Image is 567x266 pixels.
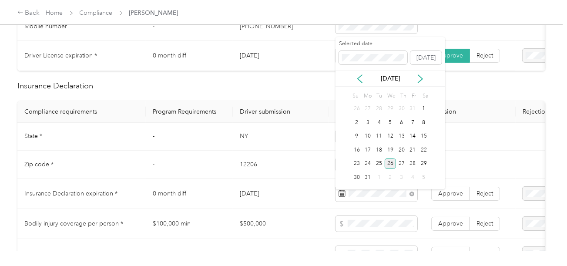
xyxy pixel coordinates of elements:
td: Mobile number [17,13,146,41]
span: Approve [438,190,463,197]
div: 1 [418,104,429,114]
div: 3 [362,117,374,128]
th: Compliance requirements [17,101,146,123]
div: 5 [385,117,396,128]
td: Bodily injury coverage per person * [17,209,146,239]
div: 11 [373,131,385,142]
span: Driver License expiration * [24,52,97,59]
a: Home [46,9,63,17]
td: Insurance Declaration expiration * [17,179,146,209]
div: 30 [351,172,362,183]
div: 9 [351,131,362,142]
span: Reject [476,250,493,257]
td: 12206 [233,151,329,179]
td: 0 month-diff [146,179,233,209]
div: 15 [418,131,429,142]
td: - [146,151,233,179]
th: Decision [424,101,516,123]
td: [PHONE_NUMBER] [233,13,329,41]
th: Driver submission [233,101,329,123]
td: $100,000 min [146,209,233,239]
span: Reject [476,220,493,227]
div: 8 [418,117,429,128]
div: 6 [396,117,407,128]
div: 29 [418,158,429,169]
div: 26 [351,104,362,114]
div: 31 [362,172,374,183]
div: 27 [362,104,374,114]
a: Compliance [80,9,113,17]
span: Mobile number [24,23,67,30]
span: Approve [438,52,463,59]
div: 10 [362,131,374,142]
div: 26 [385,158,396,169]
div: 28 [407,158,419,169]
td: 0 month-diff [146,41,233,71]
div: Mo [362,90,372,102]
td: - [146,13,233,41]
div: 29 [385,104,396,114]
div: 4 [373,117,385,128]
div: Fr [410,90,418,102]
div: 14 [407,131,419,142]
div: 19 [385,145,396,155]
div: 23 [351,158,362,169]
td: State * [17,123,146,151]
div: 1 [373,172,385,183]
p: [DATE] [372,74,409,83]
span: Approve [438,250,463,257]
div: Back [17,8,40,18]
span: Reject [476,190,493,197]
div: 2 [385,172,396,183]
div: We [386,90,396,102]
div: 31 [407,104,419,114]
div: 28 [373,104,385,114]
div: Sa [421,90,429,102]
span: State * [24,132,42,140]
div: 5 [418,172,429,183]
div: 7 [407,117,419,128]
div: 2 [351,117,362,128]
div: 18 [373,145,385,155]
button: [DATE] [410,51,442,65]
div: 12 [385,131,396,142]
div: 30 [396,104,407,114]
span: Approve [438,220,463,227]
div: Th [399,90,407,102]
iframe: Everlance-gr Chat Button Frame [518,217,567,266]
span: Zip code * [24,161,54,168]
td: NY [233,123,329,151]
span: Reject [476,52,493,59]
td: $500,000 [233,209,329,239]
label: Selected date [339,40,408,48]
div: 17 [362,145,374,155]
span: [PERSON_NAME] [129,8,178,17]
td: Driver License expiration * [17,41,146,71]
div: Su [351,90,359,102]
td: [DATE] [233,41,329,71]
th: Reviewer input [329,101,424,123]
div: 22 [418,145,429,155]
div: 3 [396,172,407,183]
div: 13 [396,131,407,142]
th: Program Requirements [146,101,233,123]
div: Tu [375,90,383,102]
div: 20 [396,145,407,155]
h2: Insurance Declaration [17,80,545,92]
span: Bodily injury coverage per accident * [24,250,127,257]
td: [DATE] [233,179,329,209]
span: Insurance Declaration expiration * [24,190,117,197]
span: Bodily injury coverage per person * [24,220,123,227]
td: Zip code * [17,151,146,179]
div: 16 [351,145,362,155]
div: 27 [396,158,407,169]
div: 25 [373,158,385,169]
td: - [146,123,233,151]
div: 24 [362,158,374,169]
div: 4 [407,172,419,183]
div: 21 [407,145,419,155]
